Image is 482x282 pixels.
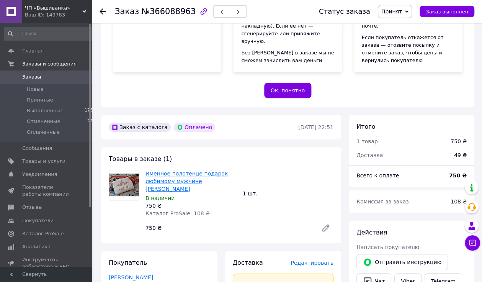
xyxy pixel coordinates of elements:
img: Именное полотенце подарок любимому мужчине Антон [109,174,139,196]
span: Новые [27,86,44,93]
span: 108 ₴ [451,198,467,205]
b: 750 ₴ [449,172,467,179]
div: 49 ₴ [449,147,471,164]
span: Покупатели [22,217,54,224]
button: Заказ выполнен [420,6,474,17]
span: Инструменты вебмастера и SEO [22,256,71,270]
span: Доставка [233,259,263,266]
span: Комиссия за заказ [356,198,409,205]
div: Если покупатель откажется от заказа — отозвите посылку и отмените заказ, чтобы деньги вернулись п... [362,34,454,64]
div: Вернуться назад [100,8,106,15]
span: Доставка [356,152,383,158]
div: 1 шт. [240,188,337,199]
div: Оплачено [174,123,215,132]
div: 750 ₴ [142,223,315,233]
button: Отправить инструкцию [356,254,448,270]
button: Чат с покупателем [465,235,480,251]
span: Уведомления [22,171,57,178]
span: 296 [87,118,95,125]
span: 1 товар [356,138,378,144]
span: Принят [381,8,402,15]
span: 1736 [85,107,95,114]
span: Всего к оплате [356,172,399,179]
span: Заказы и сообщения [22,61,77,67]
span: Выполненные [27,107,64,114]
a: Именное полотенце подарок любимому мужчине [PERSON_NAME] [145,171,228,192]
span: Каталог ProSale: 108 ₴ [145,210,210,216]
div: Статус заказа [319,8,370,15]
span: Итого [356,123,375,130]
div: 750 ₴ [145,202,237,210]
div: 750 ₴ [451,138,467,145]
div: Заказ с каталога [109,123,171,132]
span: Заказы [22,74,41,80]
span: Аналитика [22,243,51,250]
span: Оплаченные [27,129,60,136]
span: Главная [22,48,44,54]
span: Сообщения [22,145,52,152]
div: Используйте для отправки созданную в заказе ЭН (экспресс-накладную). Если её нет — сгенерируйте и... [241,7,334,45]
span: Действия [356,229,387,236]
time: [DATE] 22:51 [298,124,333,130]
span: Каталог ProSale [22,230,64,237]
span: Показатели работы компании [22,184,71,198]
span: Написать покупателю [356,244,419,250]
span: Принятые [27,97,53,103]
a: [PERSON_NAME] [109,274,153,280]
button: Ок, понятно [264,83,312,98]
span: Отмененные [27,118,60,125]
div: Без [PERSON_NAME] в заказе мы не сможем зачислить вам деньги [241,49,334,64]
a: Редактировать [318,220,333,236]
span: ЧП «Вышиванка» [25,5,82,11]
span: Заказ [115,7,139,16]
div: Ваш ID: 149783 [25,11,92,18]
input: Поиск [4,27,96,41]
span: Товары и услуги [22,158,65,165]
span: Покупатель [109,259,147,266]
span: В наличии [145,195,175,201]
span: Отзывы [22,204,42,211]
span: Редактировать [291,260,333,266]
span: Товары в заказе (1) [109,155,172,162]
span: №366088963 [141,7,196,16]
span: Заказ выполнен [426,9,468,15]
